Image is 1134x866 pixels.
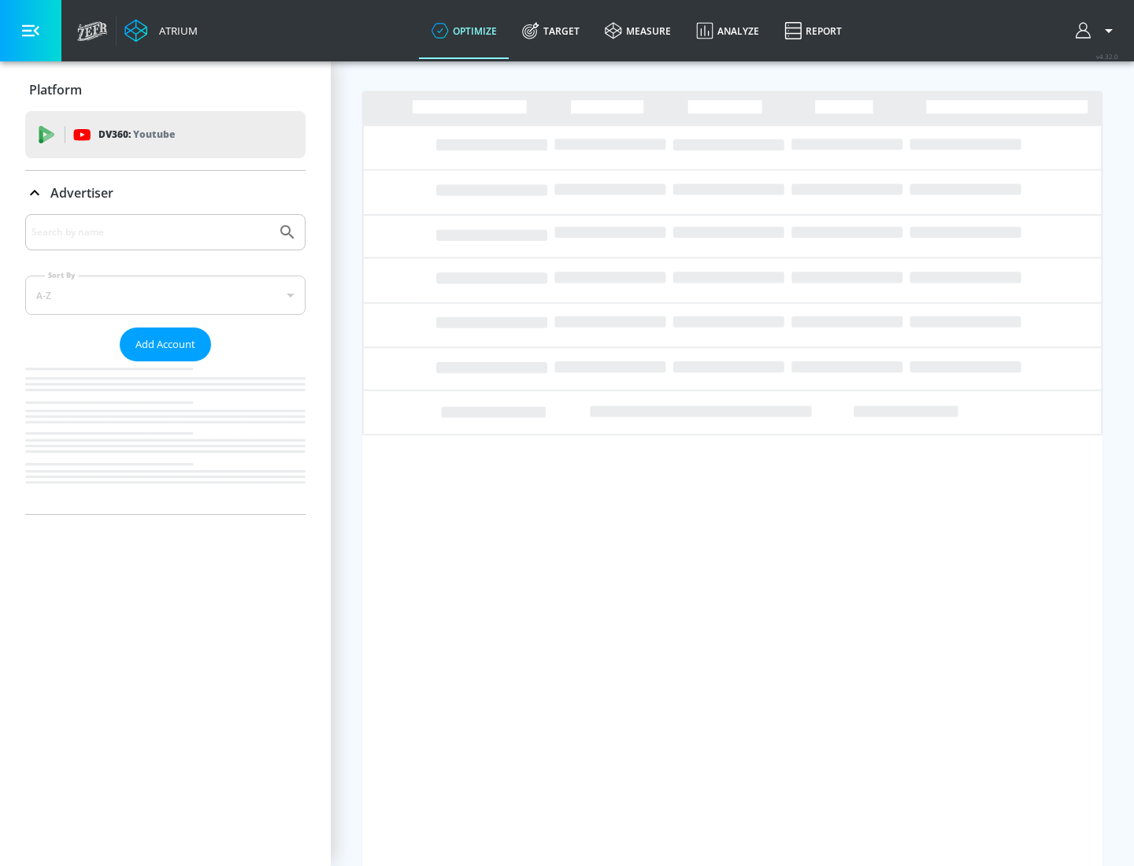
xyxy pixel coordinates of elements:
a: Atrium [124,19,198,43]
label: Sort By [45,270,79,280]
div: A-Z [25,276,306,315]
p: DV360: [98,126,175,143]
div: Advertiser [25,214,306,514]
span: v 4.32.0 [1096,52,1118,61]
button: Add Account [120,328,211,361]
div: Platform [25,68,306,112]
a: Target [510,2,592,59]
p: Advertiser [50,184,113,202]
span: Add Account [135,335,195,353]
a: Report [772,2,854,59]
a: Analyze [684,2,772,59]
a: optimize [419,2,510,59]
div: Atrium [153,24,198,38]
a: measure [592,2,684,59]
div: DV360: Youtube [25,111,306,158]
p: Youtube [133,126,175,142]
p: Platform [29,81,82,98]
div: Advertiser [25,171,306,215]
input: Search by name [31,222,270,242]
nav: list of Advertiser [25,361,306,514]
